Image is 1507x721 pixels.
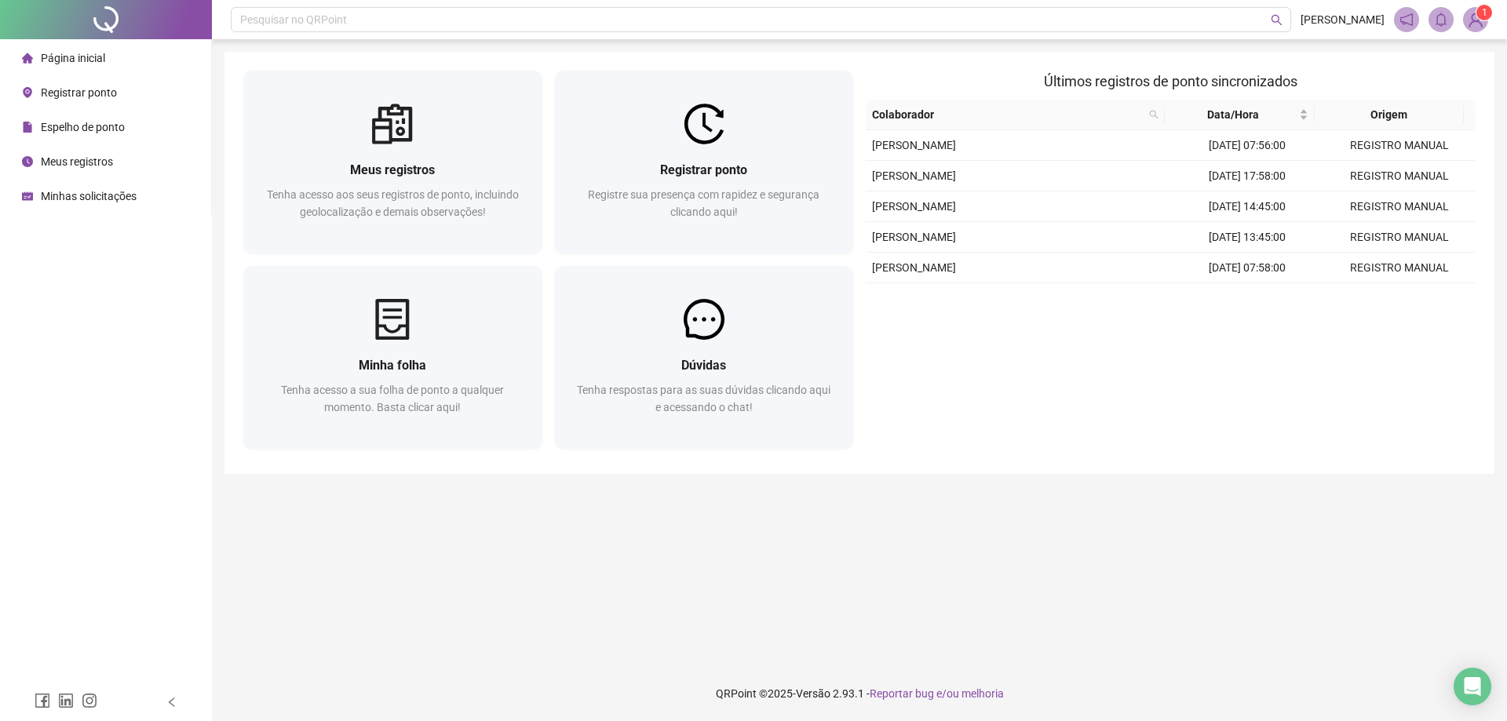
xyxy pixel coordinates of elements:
span: left [166,697,177,708]
td: [DATE] 07:58:00 [1171,253,1323,283]
a: Registrar pontoRegistre sua presença com rapidez e segurança clicando aqui! [555,71,854,253]
span: Registrar ponto [41,86,117,99]
span: search [1149,110,1159,119]
span: clock-circle [22,156,33,167]
span: notification [1399,13,1414,27]
span: [PERSON_NAME] [872,261,956,274]
span: Reportar bug e/ou melhoria [870,687,1004,700]
span: 1 [1482,7,1487,18]
a: Minha folhaTenha acesso a sua folha de ponto a qualquer momento. Basta clicar aqui! [243,266,542,449]
span: environment [22,87,33,98]
span: file [22,122,33,133]
td: [DATE] 14:45:00 [1171,191,1323,222]
span: home [22,53,33,64]
span: Meus registros [41,155,113,168]
span: search [1146,103,1162,126]
footer: QRPoint © 2025 - 2.93.1 - [212,666,1507,721]
span: Data/Hora [1171,106,1296,123]
img: 95067 [1464,8,1487,31]
span: Colaborador [872,106,1143,123]
div: Open Intercom Messenger [1454,668,1491,705]
span: Versão [796,687,830,700]
td: [DATE] 07:56:00 [1171,130,1323,161]
span: Página inicial [41,52,105,64]
td: REGISTRO MANUAL [1323,253,1476,283]
span: Espelho de ponto [41,121,125,133]
span: Registrar ponto [660,162,747,177]
span: Tenha acesso a sua folha de ponto a qualquer momento. Basta clicar aqui! [281,384,504,413]
span: schedule [22,191,33,202]
td: [DATE] 17:58:00 [1171,161,1323,191]
td: REGISTRO MANUAL [1323,161,1476,191]
span: [PERSON_NAME] [872,169,956,182]
td: REGISTRO MANUAL [1323,191,1476,222]
span: [PERSON_NAME] [1301,11,1385,28]
th: Data/Hora [1165,100,1315,130]
sup: Atualize o seu contato no menu Meus Dados [1476,5,1492,20]
td: [DATE] 13:45:00 [1171,222,1323,253]
span: Meus registros [350,162,435,177]
span: Registre sua presença com rapidez e segurança clicando aqui! [588,188,819,218]
span: instagram [82,693,97,708]
span: Dúvidas [681,358,726,373]
span: Tenha acesso aos seus registros de ponto, incluindo geolocalização e demais observações! [267,188,519,218]
span: Tenha respostas para as suas dúvidas clicando aqui e acessando o chat! [577,384,830,413]
span: search [1271,14,1283,26]
a: DúvidasTenha respostas para as suas dúvidas clicando aqui e acessando o chat! [555,266,854,449]
span: Minha folha [359,358,426,373]
a: Meus registrosTenha acesso aos seus registros de ponto, incluindo geolocalização e demais observa... [243,71,542,253]
span: [PERSON_NAME] [872,139,956,151]
span: [PERSON_NAME] [872,231,956,243]
span: Minhas solicitações [41,190,137,202]
span: bell [1434,13,1448,27]
span: Últimos registros de ponto sincronizados [1044,73,1297,89]
td: REGISTRO MANUAL [1323,222,1476,253]
span: facebook [35,693,50,708]
td: REGISTRO MANUAL [1323,130,1476,161]
span: linkedin [58,693,74,708]
th: Origem [1315,100,1465,130]
span: [PERSON_NAME] [872,200,956,213]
